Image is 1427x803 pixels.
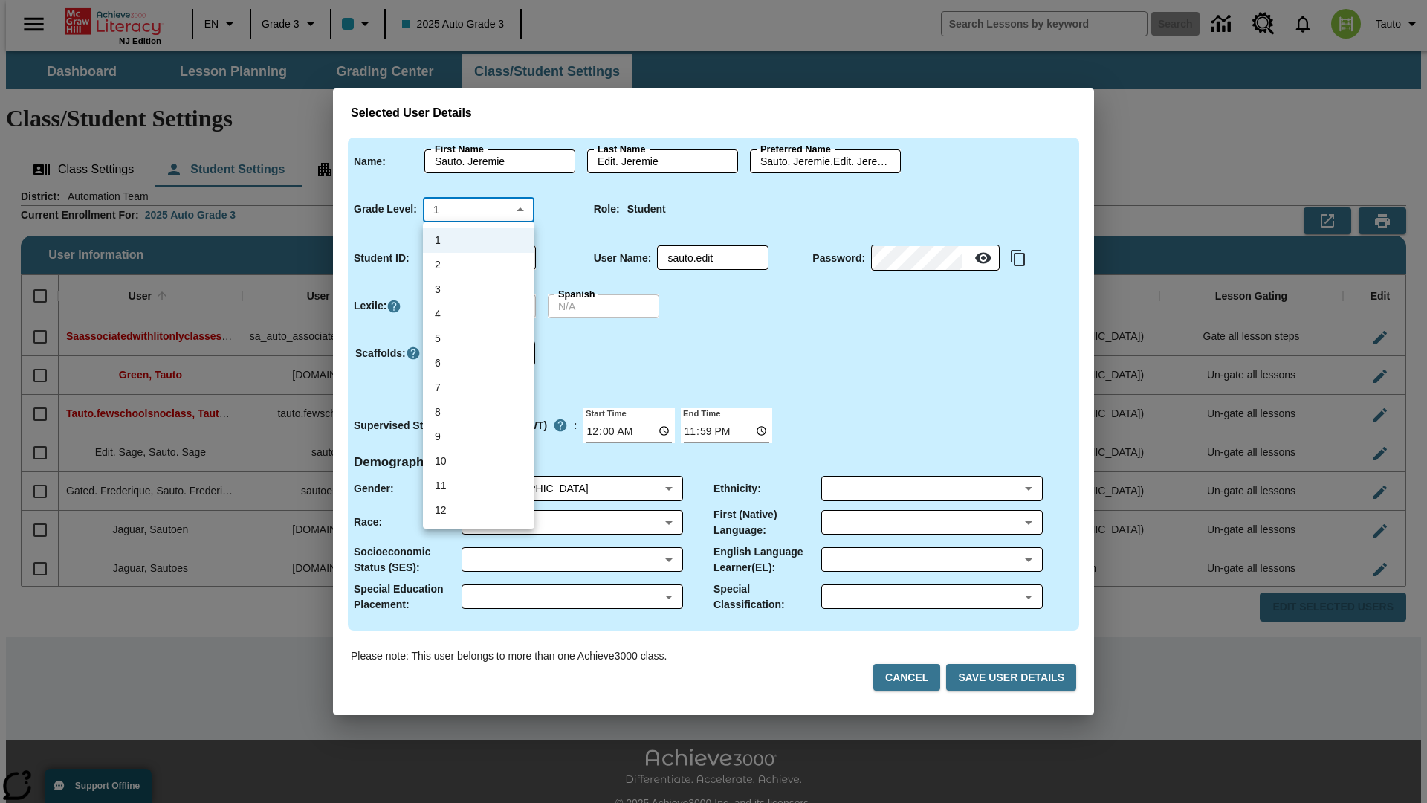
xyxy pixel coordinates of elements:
[423,253,534,277] li: 2
[423,228,534,253] li: 1
[423,498,534,523] li: 12
[423,449,534,474] li: 10
[423,400,534,425] li: 8
[423,474,534,498] li: 11
[423,375,534,400] li: 7
[423,351,534,375] li: 6
[423,326,534,351] li: 5
[423,425,534,449] li: 9
[423,302,534,326] li: 4
[423,277,534,302] li: 3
